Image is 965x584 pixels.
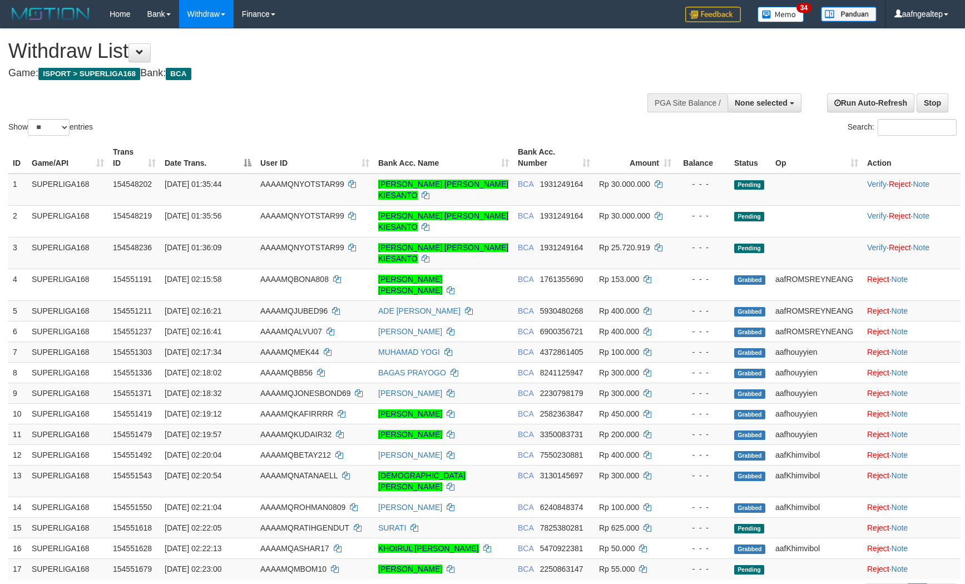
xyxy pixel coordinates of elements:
a: Note [892,430,908,439]
td: · [863,300,961,321]
span: AAAAMQMBOM10 [260,565,326,573]
td: aafhouyyien [771,362,863,383]
span: 154551303 [113,348,152,357]
span: AAAAMQBONA808 [260,275,329,284]
a: Note [892,275,908,284]
button: None selected [728,93,801,112]
th: Bank Acc. Name: activate to sort column ascending [374,142,513,174]
span: BCA [518,565,533,573]
span: [DATE] 02:20:04 [165,451,221,459]
span: Grabbed [734,545,765,554]
span: 154551628 [113,544,152,553]
a: Reject [867,389,889,398]
span: BCA [518,471,533,480]
span: [DATE] 02:23:00 [165,565,221,573]
span: 154548219 [113,211,152,220]
td: 10 [8,403,27,424]
span: AAAAMQBETAY212 [260,451,331,459]
h4: Game: Bank: [8,68,632,79]
span: [DATE] 02:18:02 [165,368,221,377]
span: 154548236 [113,243,152,252]
td: 15 [8,517,27,538]
span: Rp 100.000 [599,348,639,357]
span: Pending [734,180,764,190]
span: 154551191 [113,275,152,284]
a: Reject [867,409,889,418]
span: [DATE] 02:20:54 [165,471,221,480]
td: · [863,465,961,497]
th: Amount: activate to sort column ascending [595,142,676,174]
span: [DATE] 02:22:05 [165,523,221,532]
span: BCA [518,368,533,377]
td: SUPERLIGA168 [27,517,108,538]
a: Reject [867,523,889,532]
td: · · [863,174,961,206]
div: - - - [680,449,725,461]
a: Note [892,327,908,336]
td: aafKhimvibol [771,444,863,465]
a: Reject [867,544,889,553]
th: User ID: activate to sort column ascending [256,142,374,174]
a: Reject [867,503,889,512]
span: Grabbed [734,389,765,399]
span: AAAAMQNATANAELL [260,471,338,480]
span: 154551492 [113,451,152,459]
td: aafROMSREYNEANG [771,269,863,300]
a: Reject [867,327,889,336]
span: Rp 50.000 [599,544,635,553]
span: BCA [518,327,533,336]
td: SUPERLIGA168 [27,269,108,300]
span: Rp 300.000 [599,471,639,480]
span: [DATE] 02:16:41 [165,327,221,336]
span: Grabbed [734,472,765,481]
td: 2 [8,205,27,237]
span: 154551419 [113,409,152,418]
a: [PERSON_NAME] [PERSON_NAME] KIESANTO [378,180,508,200]
a: [PERSON_NAME] [378,409,442,418]
td: SUPERLIGA168 [27,465,108,497]
span: Copy 5470922381 to clipboard [540,544,583,553]
img: Button%20Memo.svg [758,7,804,22]
div: - - - [680,543,725,554]
span: 154551371 [113,389,152,398]
span: [DATE] 01:35:56 [165,211,221,220]
span: Grabbed [734,275,765,285]
th: Date Trans.: activate to sort column descending [160,142,256,174]
span: [DATE] 01:36:09 [165,243,221,252]
a: [PERSON_NAME] [378,389,442,398]
span: Rp 625.000 [599,523,639,532]
span: Rp 153.000 [599,275,639,284]
span: [DATE] 02:21:04 [165,503,221,512]
a: Reject [867,348,889,357]
img: Feedback.jpg [685,7,741,22]
td: aafhouyyien [771,403,863,424]
span: BCA [518,348,533,357]
a: Note [913,211,929,220]
td: · [863,362,961,383]
a: Verify [867,211,887,220]
td: SUPERLIGA168 [27,383,108,403]
span: AAAAMQNYOTSTAR99 [260,243,344,252]
span: BCA [518,306,533,315]
div: - - - [680,347,725,358]
td: SUPERLIGA168 [27,444,108,465]
span: Copy 2230798179 to clipboard [540,389,583,398]
a: Note [892,409,908,418]
span: BCA [518,451,533,459]
span: AAAAMQRATIHGENDUT [260,523,349,532]
td: SUPERLIGA168 [27,205,108,237]
th: Game/API: activate to sort column ascending [27,142,108,174]
a: Run Auto-Refresh [827,93,914,112]
span: [DATE] 02:22:13 [165,544,221,553]
td: · · [863,205,961,237]
td: · [863,538,961,558]
a: Reject [867,368,889,377]
span: Rp 55.000 [599,565,635,573]
a: Reject [889,211,911,220]
span: Copy 5930480268 to clipboard [540,306,583,315]
td: SUPERLIGA168 [27,237,108,269]
a: Note [892,503,908,512]
td: 17 [8,558,27,579]
td: aafROMSREYNEANG [771,300,863,321]
img: MOTION_logo.png [8,6,93,22]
